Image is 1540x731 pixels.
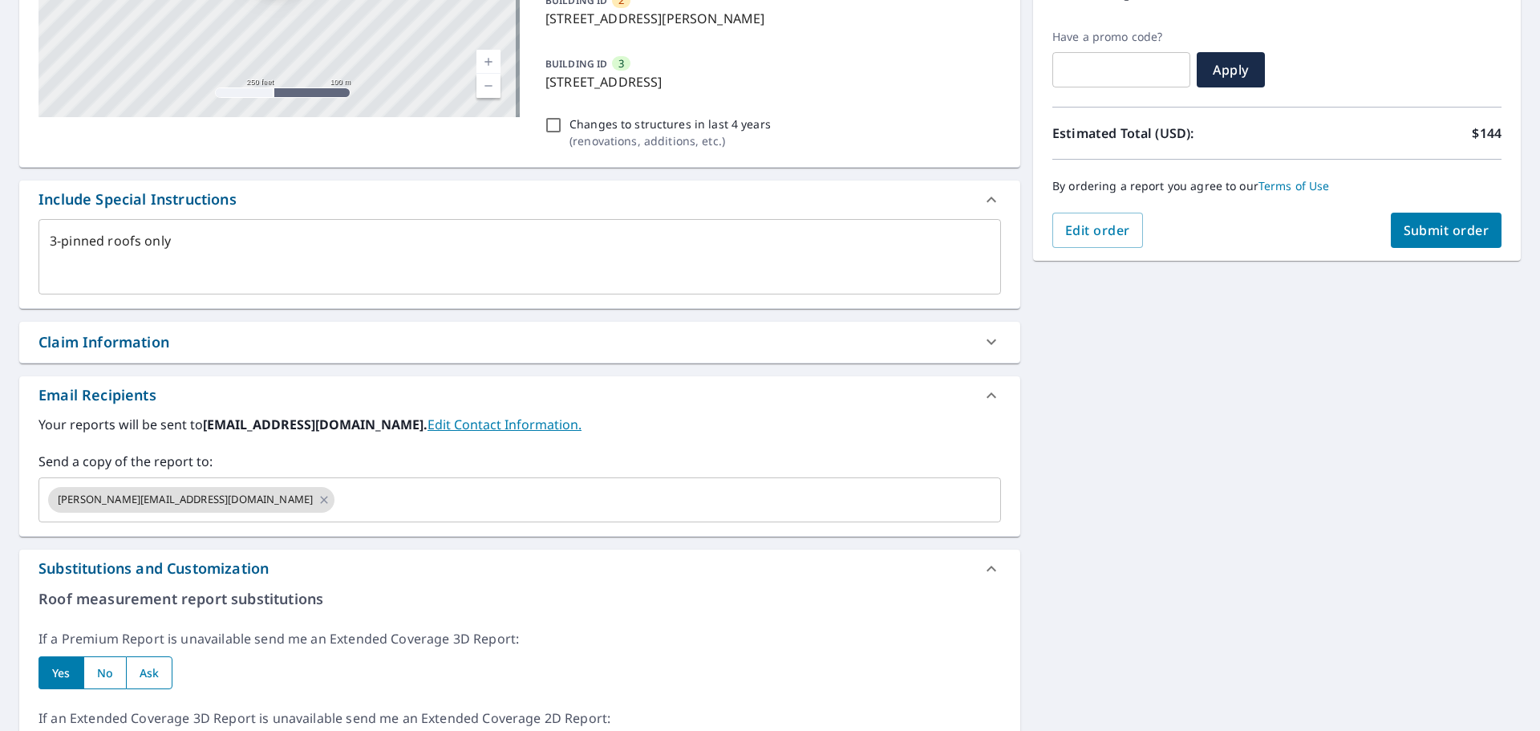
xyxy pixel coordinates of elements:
[38,189,237,210] div: Include Special Instructions
[38,452,1001,471] label: Send a copy of the report to:
[1052,213,1143,248] button: Edit order
[1052,30,1190,44] label: Have a promo code?
[19,376,1020,415] div: Email Recipients
[38,588,1001,610] p: Roof measurement report substitutions
[50,234,990,279] textarea: 3-pinned roofs only
[38,558,269,579] div: Substitutions and Customization
[618,56,624,71] span: 3
[1258,178,1330,193] a: Terms of Use
[38,331,169,353] div: Claim Information
[545,72,995,91] p: [STREET_ADDRESS]
[19,322,1020,363] div: Claim Information
[569,132,771,149] p: ( renovations, additions, etc. )
[1197,52,1265,87] button: Apply
[1065,221,1130,239] span: Edit order
[38,415,1001,434] label: Your reports will be sent to
[38,384,156,406] div: Email Recipients
[38,629,1001,648] p: If a Premium Report is unavailable send me an Extended Coverage 3D Report:
[19,550,1020,588] div: Substitutions and Customization
[1210,61,1252,79] span: Apply
[476,74,500,98] a: Current Level 17, Zoom Out
[1472,124,1501,143] p: $144
[428,416,582,433] a: EditContactInfo
[569,116,771,132] p: Changes to structures in last 4 years
[545,57,607,71] p: BUILDING ID
[1391,213,1502,248] button: Submit order
[38,709,1001,728] p: If an Extended Coverage 3D Report is unavailable send me an Extended Coverage 2D Report:
[1404,221,1489,239] span: Submit order
[545,9,995,28] p: [STREET_ADDRESS][PERSON_NAME]
[1052,179,1501,193] p: By ordering a report you agree to our
[19,181,1020,219] div: Include Special Instructions
[1052,124,1277,143] p: Estimated Total (USD):
[48,492,322,507] span: [PERSON_NAME][EMAIL_ADDRESS][DOMAIN_NAME]
[476,50,500,74] a: Current Level 17, Zoom In
[203,416,428,433] b: [EMAIL_ADDRESS][DOMAIN_NAME].
[48,487,334,513] div: [PERSON_NAME][EMAIL_ADDRESS][DOMAIN_NAME]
